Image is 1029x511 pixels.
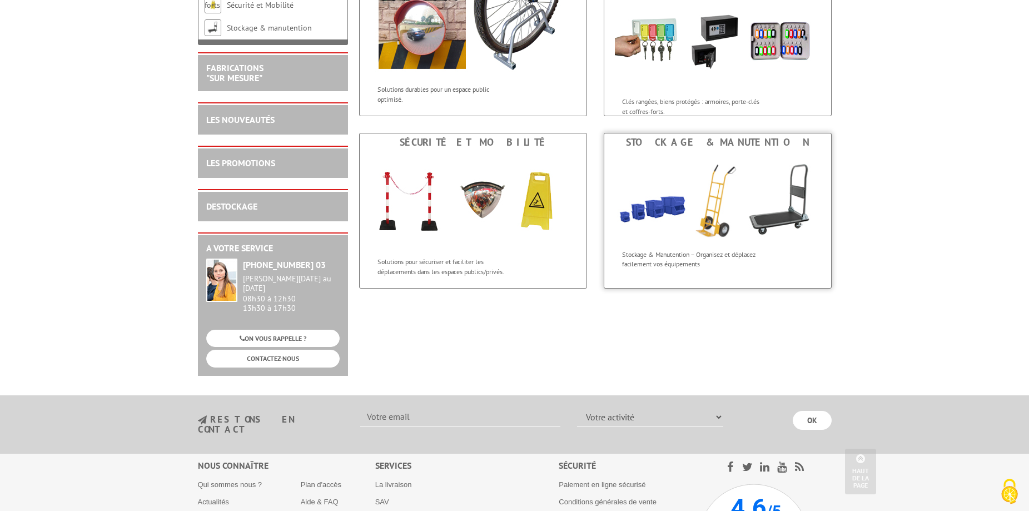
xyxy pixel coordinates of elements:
[301,498,339,506] a: Aide & FAQ
[206,201,257,212] a: DESTOCKAGE
[559,480,645,489] a: Paiement en ligne sécurisé
[206,330,340,347] a: ON VOUS RAPPELLE ?
[198,415,207,425] img: newsletter.jpg
[604,151,831,244] img: Stockage & manutention
[375,459,559,472] div: Services
[198,459,375,472] div: Nous connaître
[206,114,275,125] a: LES NOUVEAUTÉS
[243,259,326,270] strong: [PHONE_NUMBER] 03
[622,250,760,269] p: Stockage & Manutention – Organisez et déplacez facilement vos équipements
[793,411,832,430] input: OK
[362,136,584,148] div: Sécurité et Mobilité
[301,480,341,489] a: Plan d'accès
[205,19,221,36] img: Stockage & manutention
[559,459,698,472] div: Sécurité
[206,62,264,83] a: FABRICATIONS"Sur Mesure"
[604,133,832,289] a: Stockage & manutention Stockage & manutention Stockage & Manutention – Organisez et déplacez faci...
[996,478,1023,505] img: Cookies (fenêtre modale)
[360,408,560,426] input: Votre email
[375,498,389,506] a: SAV
[206,157,275,168] a: LES PROMOTIONS
[206,244,340,254] h2: A votre service
[845,449,876,494] a: Haut de la page
[359,133,587,289] a: Sécurité et Mobilité Sécurité et Mobilité Solutions pour sécuriser et faciliter les déplacements ...
[206,259,237,302] img: widget-service.jpg
[990,473,1029,511] button: Cookies (fenêtre modale)
[559,498,657,506] a: Conditions générales de vente
[243,274,340,312] div: 08h30 à 12h30 13h30 à 17h30
[227,23,312,33] a: Stockage & manutention
[206,350,340,367] a: CONTACTEZ-NOUS
[198,415,344,434] h3: restons en contact
[607,136,828,148] div: Stockage & manutention
[243,274,340,293] div: [PERSON_NAME][DATE] au [DATE]
[198,480,262,489] a: Qui sommes nous ?
[377,85,515,103] p: Solutions durables pour un espace public optimisé.
[370,151,576,251] img: Sécurité et Mobilité
[375,480,412,489] a: La livraison
[622,97,760,116] p: Clés rangées, biens protégés : armoires, porte-clés et coffres-forts.
[198,498,229,506] a: Actualités
[377,257,515,276] p: Solutions pour sécuriser et faciliter les déplacements dans les espaces publics/privés.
